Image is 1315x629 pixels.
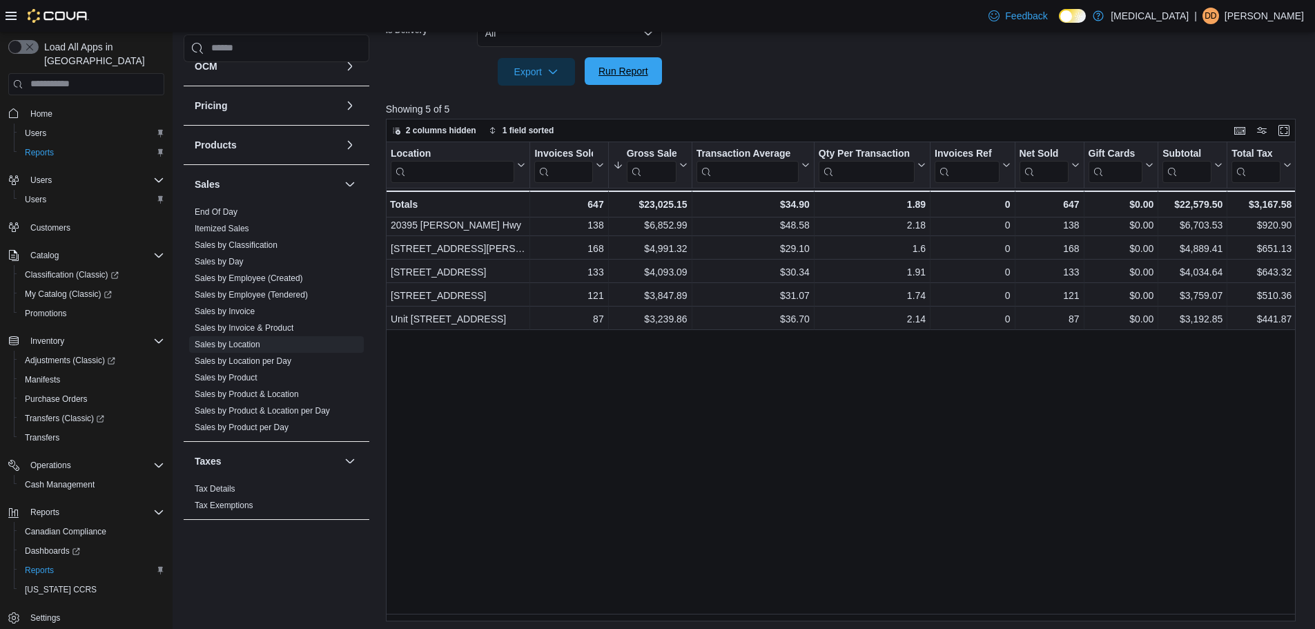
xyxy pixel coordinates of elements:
[1059,9,1086,23] input: Dark Mode
[19,581,164,598] span: Washington CCRS
[25,308,67,319] span: Promotions
[195,207,237,217] a: End Of Day
[612,217,687,233] div: $6,852.99
[1162,147,1211,160] div: Subtotal
[19,125,164,142] span: Users
[1276,122,1292,139] button: Enter fullscreen
[25,432,59,443] span: Transfers
[534,147,592,160] div: Invoices Sold
[19,476,100,493] a: Cash Management
[25,269,119,280] span: Classification (Classic)
[14,265,170,284] a: Classification (Classic)
[14,190,170,209] button: Users
[195,59,217,73] h3: OCM
[195,306,255,317] span: Sales by Invoice
[3,217,170,238] button: Customers
[19,562,164,579] span: Reports
[25,172,57,188] button: Users
[1162,287,1223,304] div: $3,759.07
[819,264,926,280] div: 1.91
[19,429,164,446] span: Transfers
[391,311,525,327] div: Unit [STREET_ADDRESS]
[25,610,66,626] a: Settings
[25,504,65,521] button: Reports
[626,147,676,160] div: Gross Sales
[25,128,46,139] span: Users
[25,194,46,205] span: Users
[195,423,289,432] a: Sales by Product per Day
[935,287,1010,304] div: 0
[406,125,476,136] span: 2 columns hidden
[1088,311,1153,327] div: $0.00
[195,372,257,383] span: Sales by Product
[19,305,164,322] span: Promotions
[14,284,170,304] a: My Catalog (Classic)
[25,545,80,557] span: Dashboards
[935,147,999,182] div: Invoices Ref
[534,147,592,182] div: Invoices Sold
[3,503,170,522] button: Reports
[195,422,289,433] span: Sales by Product per Day
[195,405,330,416] span: Sales by Product & Location per Day
[1111,8,1189,24] p: [MEDICAL_DATA]
[195,240,277,251] span: Sales by Classification
[1162,240,1223,257] div: $4,889.41
[19,429,65,446] a: Transfers
[3,171,170,190] button: Users
[19,191,164,208] span: Users
[1162,196,1223,213] div: $22,579.50
[1019,147,1079,182] button: Net Sold
[3,104,170,124] button: Home
[1231,196,1292,213] div: $3,167.58
[39,40,164,68] span: Load All Apps in [GEOGRAPHIC_DATA]
[195,206,237,217] span: End Of Day
[391,147,514,160] div: Location
[506,58,567,86] span: Export
[1019,287,1079,304] div: 121
[483,122,560,139] button: 1 field sorted
[25,413,104,424] span: Transfers (Classic)
[390,196,525,213] div: Totals
[14,304,170,323] button: Promotions
[19,543,86,559] a: Dashboards
[3,331,170,351] button: Inventory
[25,457,77,474] button: Operations
[1088,147,1153,182] button: Gift Cards
[3,246,170,265] button: Catalog
[1231,311,1292,327] div: $441.87
[3,456,170,475] button: Operations
[612,264,687,280] div: $4,093.09
[14,351,170,370] a: Adjustments (Classic)
[195,322,293,333] span: Sales by Invoice & Product
[696,196,809,213] div: $34.90
[19,581,102,598] a: [US_STATE] CCRS
[342,137,358,153] button: Products
[819,287,926,304] div: 1.74
[25,106,58,122] a: Home
[696,147,809,182] button: Transaction Average
[1162,147,1211,182] div: Subtotal
[25,220,76,236] a: Customers
[477,19,662,47] button: All
[612,311,687,327] div: $3,239.86
[30,612,60,623] span: Settings
[19,352,164,369] span: Adjustments (Classic)
[935,196,1010,213] div: 0
[391,240,525,257] div: [STREET_ADDRESS][PERSON_NAME]
[534,240,603,257] div: 168
[534,147,603,182] button: Invoices Sold
[1225,8,1304,24] p: [PERSON_NAME]
[19,410,110,427] a: Transfers (Classic)
[14,389,170,409] button: Purchase Orders
[1162,264,1223,280] div: $4,034.64
[184,481,369,519] div: Taxes
[14,428,170,447] button: Transfers
[25,374,60,385] span: Manifests
[19,267,164,283] span: Classification (Classic)
[1231,287,1292,304] div: $510.36
[19,523,164,540] span: Canadian Compliance
[696,240,809,257] div: $29.10
[342,453,358,470] button: Taxes
[14,580,170,599] button: [US_STATE] CCRS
